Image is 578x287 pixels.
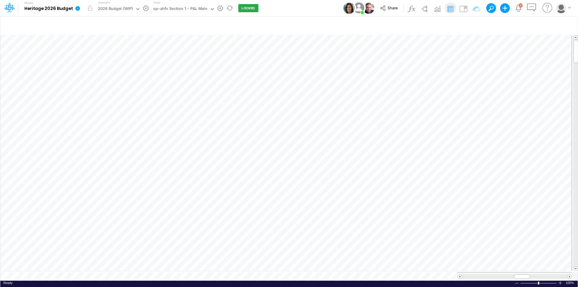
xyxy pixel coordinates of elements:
[566,281,575,285] span: 100%
[352,1,365,15] img: User Image Icon
[238,4,259,12] button: LOCKED
[520,281,558,285] div: Zoom
[363,2,374,14] img: User Image Icon
[98,0,110,5] label: Scenario
[154,0,160,5] label: View
[5,19,447,31] input: Type a title here
[3,281,13,285] span: Ready
[515,5,522,11] a: Notifications
[98,6,133,13] div: 2026 Budget (WIP)
[538,282,539,285] div: Zoom
[558,281,563,285] div: Zoom In
[377,4,402,13] button: Share
[153,6,207,13] div: op-ahfv Section 1 - P&L Main
[24,1,33,5] label: Model
[3,281,13,285] div: In Ready mode
[24,6,73,11] b: Heritage 2026 Budget
[387,5,398,10] span: Share
[566,281,575,285] div: Zoom level
[520,4,521,7] div: 2 unread items
[343,2,355,14] img: User Image Icon
[514,281,519,285] div: Zoom Out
